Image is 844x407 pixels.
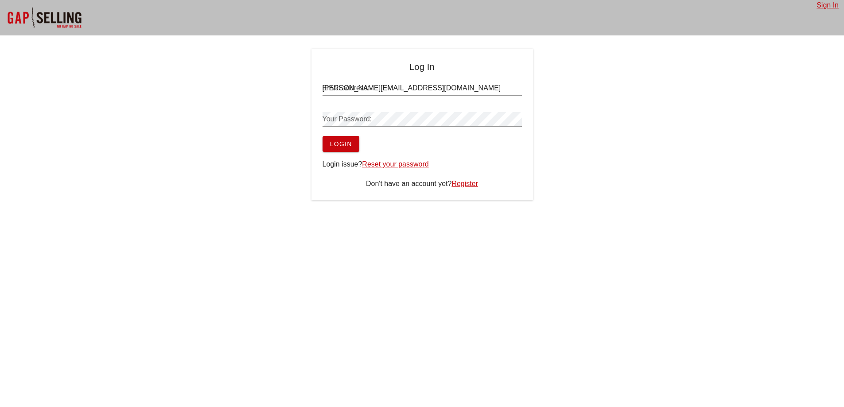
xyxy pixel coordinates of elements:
a: Reset your password [362,160,428,168]
a: Sign In [817,1,839,9]
button: Login [323,136,359,152]
div: Don't have an account yet? [323,178,522,189]
h4: Log In [323,60,522,74]
span: Login [330,140,352,147]
a: Register [451,180,478,187]
div: Login issue? [323,159,522,170]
